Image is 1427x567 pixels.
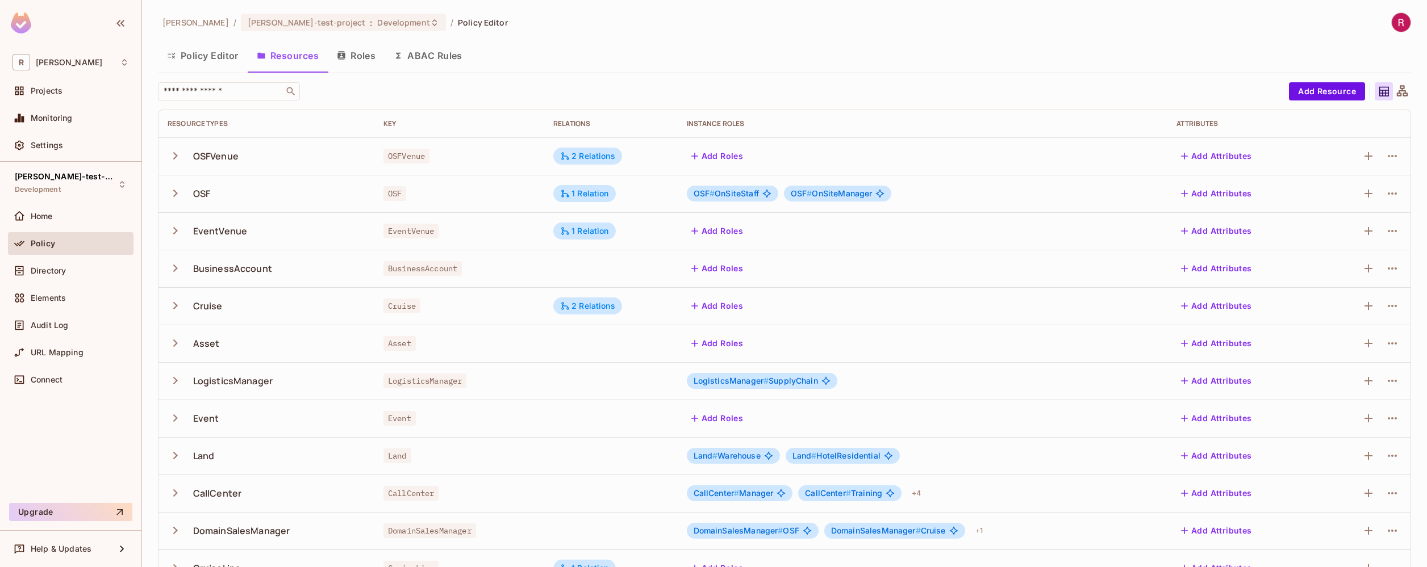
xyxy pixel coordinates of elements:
span: Connect [31,375,62,384]
span: Help & Updates [31,544,91,553]
div: Land [193,450,215,462]
div: Cruise [193,300,223,312]
span: Warehouse [694,451,761,460]
button: Add Roles [687,334,748,352]
button: Add Roles [687,147,748,165]
div: 2 Relations [560,301,615,311]
button: Add Attributes [1176,147,1257,165]
span: the active workspace [162,17,229,28]
span: # [811,451,816,460]
span: # [916,526,921,535]
button: ABAC Rules [385,41,472,70]
span: Event [383,411,416,426]
span: DomainSalesManager [694,526,783,535]
div: DomainSalesManager [193,524,290,537]
span: # [710,188,715,198]
span: Cruise [831,526,946,535]
span: SupplyChain [694,376,818,385]
button: Add Roles [687,222,748,240]
span: Policy [31,239,55,248]
button: Add Attributes [1176,222,1257,240]
button: Add Roles [687,409,748,427]
button: Add Attributes [1176,372,1257,390]
span: DomainSalesManager [831,526,921,535]
div: Event [193,412,219,425]
div: Key [383,119,535,128]
span: Monitoring [31,114,73,123]
span: # [712,451,717,460]
button: Add Resource [1289,82,1365,100]
div: OSF [193,187,210,200]
span: [PERSON_NAME]-test-project [248,17,365,28]
li: / [233,17,236,28]
span: Audit Log [31,321,68,330]
button: Add Attributes [1176,409,1257,427]
span: Workspace: roy-poc [36,58,102,67]
span: Land [694,451,718,460]
div: OSFVenue [193,150,239,162]
span: OSFVenue [383,149,429,163]
button: Add Roles [687,259,748,278]
div: 1 Relation [560,226,609,236]
span: R [12,54,30,70]
span: URL Mapping [31,348,84,357]
div: Resource Types [168,119,365,128]
span: Asset [383,336,416,351]
button: Add Attributes [1176,334,1257,352]
span: Policy Editor [458,17,508,28]
button: Add Attributes [1176,297,1257,315]
button: Upgrade [9,503,132,521]
button: Add Attributes [1176,447,1257,465]
button: Add Roles [687,297,748,315]
span: Projects [31,86,62,95]
span: OSF [791,188,812,198]
button: Resources [248,41,328,70]
div: 1 Relation [560,188,609,199]
span: Land [383,448,411,463]
div: + 4 [907,484,925,502]
span: LogisticsManager [383,373,466,388]
button: Add Attributes [1176,484,1257,502]
button: Add Attributes [1176,522,1257,540]
div: LogisticsManager [193,375,273,387]
span: DomainSalesManager [383,523,476,538]
span: Training [805,489,882,498]
div: Attributes [1176,119,1309,128]
span: # [734,488,739,498]
span: OSF [694,188,715,198]
div: EventVenue [193,225,248,237]
span: # [807,188,812,198]
span: Cruise [383,299,420,313]
img: SReyMgAAAABJRU5ErkJggg== [11,12,31,33]
div: 2 Relations [560,151,615,161]
span: LogisticsManager [694,376,769,385]
button: Add Attributes [1176,259,1257,278]
img: roy zhang [1392,13,1411,32]
span: Manager [694,489,774,498]
span: : [369,18,373,27]
span: [PERSON_NAME]-test-project [15,172,117,181]
span: CallCenter [694,488,740,498]
span: Directory [31,266,66,275]
span: Development [15,185,61,194]
span: Home [31,212,53,221]
span: CallCenter [805,488,851,498]
div: Asset [193,337,220,350]
span: Development [377,17,429,28]
span: HotelResidential [792,451,881,460]
span: EventVenue [383,224,439,238]
div: Instance roles [687,119,1158,128]
span: OnSiteManager [791,189,873,198]
div: CallCenter [193,487,242,499]
span: OSF [694,526,799,535]
span: OnSiteStaff [694,189,759,198]
span: BusinessAccount [383,261,462,276]
li: / [450,17,453,28]
span: # [846,488,851,498]
span: Land [792,451,817,460]
div: Relations [553,119,669,128]
span: # [763,376,769,385]
span: CallCenter [383,486,439,501]
div: + 1 [971,522,987,540]
span: Elements [31,293,66,303]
